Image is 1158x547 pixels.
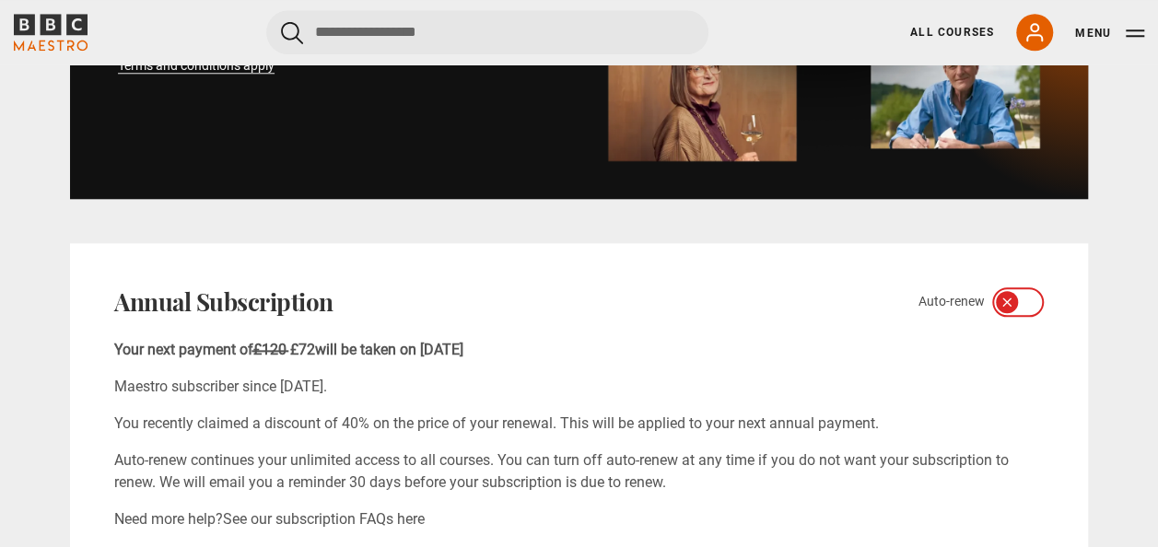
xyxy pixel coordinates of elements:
input: Search [266,10,708,54]
span: £120 [253,341,287,358]
h2: Annual Subscription [114,287,333,317]
button: Submit the search query [281,21,303,44]
p: Auto-renew continues your unlimited access to all courses. You can turn off auto-renew at any tim... [114,449,1044,494]
a: Terms and conditions apply [118,58,275,74]
svg: BBC Maestro [14,14,88,51]
p: Maestro subscriber since [DATE]. [114,376,1044,398]
button: Toggle navigation [1075,24,1144,42]
p: You recently claimed a discount of 40% on the price of your renewal. This will be applied to your... [114,413,1044,435]
b: Your next payment of will be taken on [DATE] [114,341,463,358]
a: See our subscription FAQs here [223,510,425,528]
span: Auto-renew [918,292,985,311]
a: All Courses [910,24,994,41]
span: £72 [290,341,315,358]
p: Need more help? [114,508,1044,530]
